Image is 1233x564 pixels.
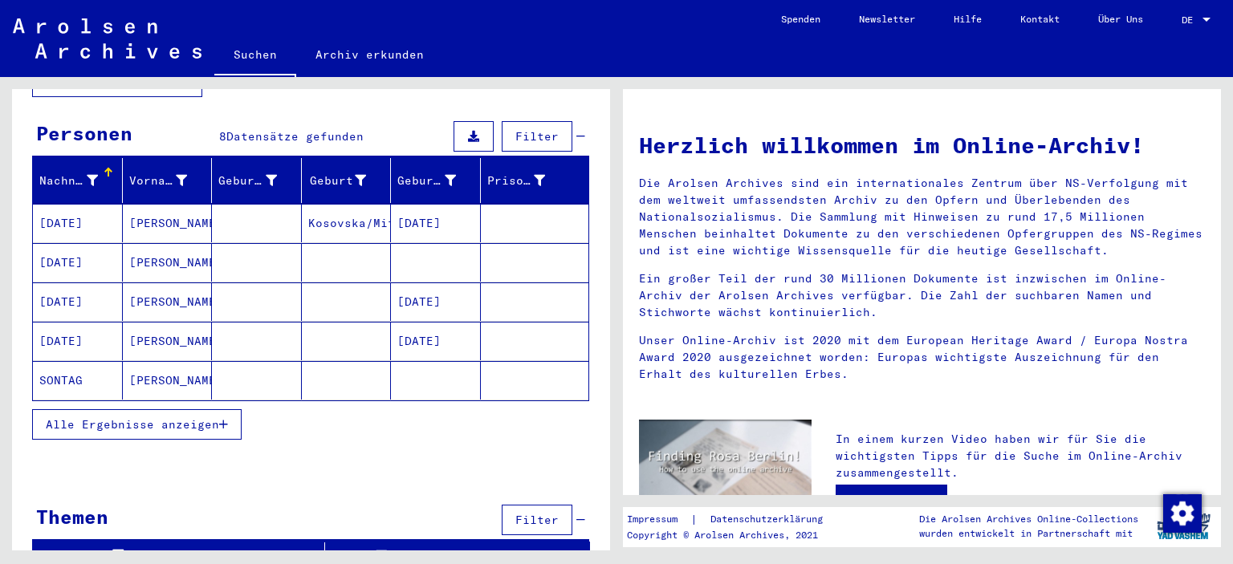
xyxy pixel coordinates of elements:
span: Datensätze gefunden [226,129,364,144]
mat-cell: [DATE] [391,322,481,360]
div: Geburtsdatum [397,172,456,189]
div: Personen [36,119,132,148]
img: video.jpg [639,420,812,513]
mat-cell: [DATE] [391,282,481,321]
span: DE [1182,14,1199,26]
img: Zustimmung ändern [1163,494,1202,533]
button: Filter [502,505,572,535]
mat-cell: [DATE] [33,204,123,242]
span: Filter [515,513,559,527]
div: Signature [39,547,304,564]
p: Unser Online-Archiv ist 2020 mit dem European Heritage Award / Europa Nostra Award 2020 ausgezeic... [639,332,1205,383]
mat-header-cell: Geburtsdatum [391,158,481,203]
h1: Herzlich willkommen im Online-Archiv! [639,128,1205,162]
div: Geburt‏ [308,168,391,193]
mat-cell: [PERSON_NAME] [123,204,213,242]
span: Filter [515,129,559,144]
div: Prisoner # [487,168,570,193]
div: Vorname [129,168,212,193]
mat-cell: SONTAG [33,361,123,400]
p: wurden entwickelt in Partnerschaft mit [919,526,1138,541]
button: Filter [502,121,572,152]
span: 8 [219,129,226,144]
p: In einem kurzen Video haben wir für Sie die wichtigsten Tipps für die Suche im Online-Archiv zusa... [836,431,1205,481]
p: Die Arolsen Archives Online-Collections [919,512,1138,526]
a: Impressum [627,511,690,528]
div: Nachname [39,168,122,193]
div: Prisoner # [487,172,546,189]
div: | [627,511,842,528]
a: Datenschutzerklärung [698,511,842,528]
span: Alle Ergebnisse anzeigen [46,417,219,432]
img: yv_logo.png [1154,506,1214,546]
mat-cell: [DATE] [33,243,123,282]
mat-header-cell: Geburtsname [212,158,302,203]
mat-header-cell: Vorname [123,158,213,203]
a: Archiv erkunden [296,35,443,74]
mat-cell: [DATE] [33,322,123,360]
button: Alle Ergebnisse anzeigen [32,409,242,440]
a: Suchen [214,35,296,77]
div: Geburt‏ [308,172,367,189]
img: Arolsen_neg.svg [13,18,201,59]
mat-cell: [PERSON_NAME] [123,282,213,321]
div: Geburtsname [218,172,277,189]
mat-cell: [PERSON_NAME] [123,361,213,400]
mat-cell: [DATE] [33,282,123,321]
mat-cell: Kosovska/Mitrovica [302,204,392,242]
div: Nachname [39,172,98,189]
p: Die Arolsen Archives sind ein internationales Zentrum über NS-Verfolgung mit dem weltweit umfasse... [639,175,1205,259]
p: Copyright © Arolsen Archives, 2021 [627,528,842,542]
p: Ein großer Teil der rund 30 Millionen Dokumente ist inzwischen im Online-Archiv der Arolsen Archi... [639,270,1205,321]
mat-header-cell: Nachname [33,158,123,203]
div: Geburtsdatum [397,168,480,193]
div: Themen [36,502,108,531]
mat-cell: [PERSON_NAME] [123,322,213,360]
mat-cell: [DATE] [391,204,481,242]
mat-cell: [PERSON_NAME] [123,243,213,282]
div: Zustimmung ändern [1162,493,1201,532]
div: Vorname [129,172,188,189]
mat-header-cell: Geburt‏ [302,158,392,203]
a: Video ansehen [836,485,947,517]
div: Geburtsname [218,168,301,193]
mat-header-cell: Prisoner # [481,158,589,203]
